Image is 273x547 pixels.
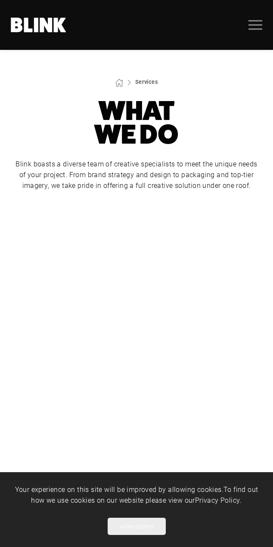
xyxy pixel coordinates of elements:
[108,518,166,535] button: Allow cookies
[11,18,67,32] a: Home
[11,99,262,147] h1: What
[195,495,240,504] a: Privacy Policy
[94,119,179,150] nobr: We Do
[135,78,158,85] a: Services
[13,159,260,191] p: Blink boasts a diverse team of creative specialists to meet the unique needs of your project. Fro...
[15,485,258,504] span: Your experience on this site will be improved by allowing cookies. To find out how we use cookies...
[248,12,262,38] a: Open menu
